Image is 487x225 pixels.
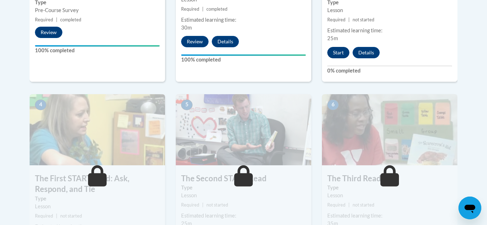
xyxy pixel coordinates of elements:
[327,212,452,220] div: Estimated learning time:
[322,173,457,184] h3: The Third Read
[35,203,160,210] div: Lesson
[181,56,306,64] label: 100% completed
[176,94,311,165] img: Course Image
[327,67,452,75] label: 0% completed
[181,54,306,56] div: Your progress
[327,192,452,199] div: Lesson
[60,213,82,219] span: not started
[327,100,339,110] span: 6
[353,202,374,208] span: not started
[206,6,227,12] span: completed
[348,202,350,208] span: |
[353,17,374,22] span: not started
[35,6,160,14] div: Pre-Course Survey
[35,195,160,203] label: Type
[327,27,452,34] div: Estimated learning time:
[458,197,481,219] iframe: Button to launch messaging window
[322,94,457,165] img: Course Image
[202,6,204,12] span: |
[181,192,306,199] div: Lesson
[35,27,62,38] button: Review
[181,100,193,110] span: 5
[212,36,239,47] button: Details
[327,47,349,58] button: Start
[60,17,81,22] span: completed
[56,213,57,219] span: |
[327,6,452,14] div: Lesson
[30,94,165,165] img: Course Image
[35,100,46,110] span: 4
[181,36,209,47] button: Review
[181,6,199,12] span: Required
[176,173,311,184] h3: The Second START Read
[327,17,345,22] span: Required
[206,202,228,208] span: not started
[348,17,350,22] span: |
[327,35,338,41] span: 25m
[202,202,204,208] span: |
[181,202,199,208] span: Required
[30,173,165,195] h3: The First START Read: Ask, Respond, and Tie
[35,213,53,219] span: Required
[327,184,452,192] label: Type
[353,47,380,58] button: Details
[35,17,53,22] span: Required
[35,47,160,54] label: 100% completed
[35,45,160,47] div: Your progress
[56,17,57,22] span: |
[181,25,192,31] span: 30m
[181,184,306,192] label: Type
[181,212,306,220] div: Estimated learning time:
[327,202,345,208] span: Required
[181,16,306,24] div: Estimated learning time:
